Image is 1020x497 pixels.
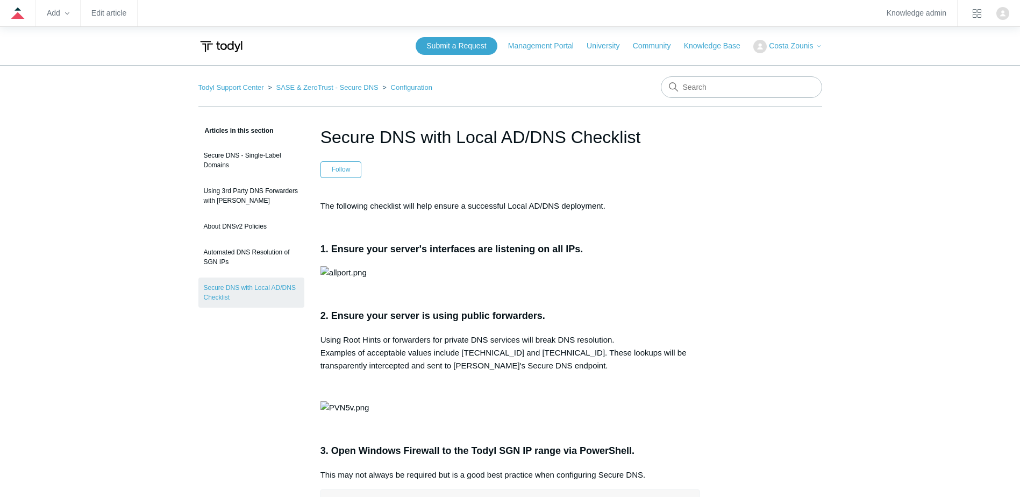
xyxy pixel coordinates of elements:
h3: 1. Ensure your server's interfaces are listening on all IPs. [320,242,700,257]
zd-hc-trigger: Click your profile icon to open the profile menu [996,7,1009,20]
img: Todyl Support Center Help Center home page [198,37,244,56]
span: Articles in this section [198,127,274,134]
a: University [587,40,630,52]
a: Todyl Support Center [198,83,264,91]
li: Configuration [380,83,432,91]
button: Follow Article [320,161,362,177]
a: Knowledge Base [684,40,751,52]
input: Search [661,76,822,98]
a: Secure DNS - Single-Label Domains [198,145,304,175]
h1: Secure DNS with Local AD/DNS Checklist [320,124,700,150]
h3: 3. Open Windows Firewall to the Todyl SGN IP range via PowerShell. [320,443,700,459]
h3: 2. Ensure your server is using public forwarders. [320,308,700,324]
a: SASE & ZeroTrust - Secure DNS [276,83,378,91]
a: Secure DNS with Local AD/DNS Checklist [198,278,304,308]
p: The following checklist will help ensure a successful Local AD/DNS deployment. [320,200,700,212]
button: Costa Zounis [753,40,822,53]
p: This may not always be required but is a good best practice when configuring Secure DNS. [320,468,700,481]
a: Management Portal [508,40,584,52]
li: SASE & ZeroTrust - Secure DNS [266,83,380,91]
a: About DNSv2 Policies [198,216,304,237]
img: allport.png [320,266,367,279]
a: Submit a Request [416,37,497,55]
zd-hc-trigger: Add [47,10,69,16]
a: Automated DNS Resolution of SGN IPs [198,242,304,272]
p: Using Root Hints or forwarders for private DNS services will break DNS resolution. Examples of ac... [320,333,700,372]
img: user avatar [996,7,1009,20]
span: Costa Zounis [769,41,813,50]
a: Using 3rd Party DNS Forwarders with [PERSON_NAME] [198,181,304,211]
img: PVN5v.png [320,401,369,414]
a: Knowledge admin [887,10,946,16]
a: Community [633,40,682,52]
a: Configuration [391,83,432,91]
li: Todyl Support Center [198,83,266,91]
a: Edit article [91,10,126,16]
